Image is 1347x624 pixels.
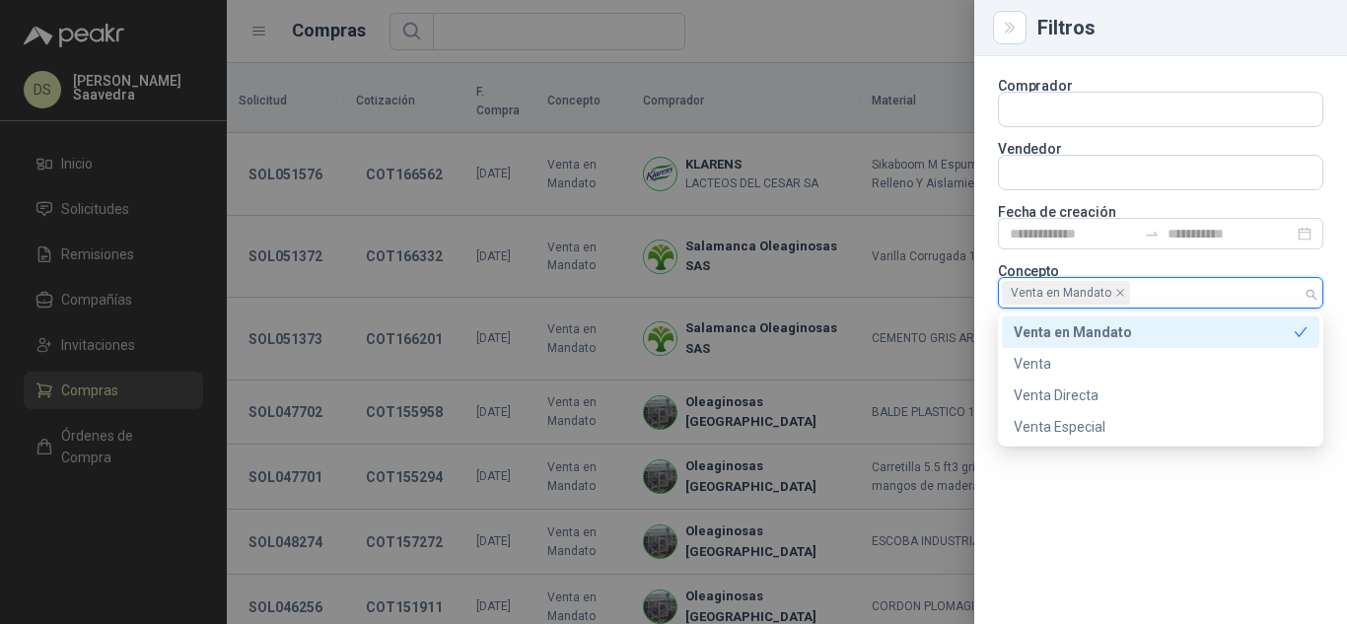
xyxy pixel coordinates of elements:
[1002,348,1319,380] div: Venta
[998,206,1323,218] p: Fecha de creación
[998,265,1323,277] p: Concepto
[1002,281,1130,305] span: Venta en Mandato
[1301,289,1312,301] span: close-circle
[998,80,1323,92] p: Comprador
[1144,226,1160,242] span: to
[1115,288,1125,298] span: close
[998,16,1022,39] button: Close
[1014,321,1294,343] div: Venta en Mandato
[1002,411,1319,443] div: Venta Especial
[1037,18,1323,37] div: Filtros
[1011,282,1111,304] span: Venta en Mandato
[1002,380,1319,411] div: Venta Directa
[1294,325,1308,339] span: check
[1014,353,1308,375] div: Venta
[998,143,1323,155] p: Vendedor
[1014,416,1308,438] div: Venta Especial
[1014,384,1308,406] div: Venta Directa
[1144,226,1160,242] span: swap-right
[1002,316,1319,348] div: Venta en Mandato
